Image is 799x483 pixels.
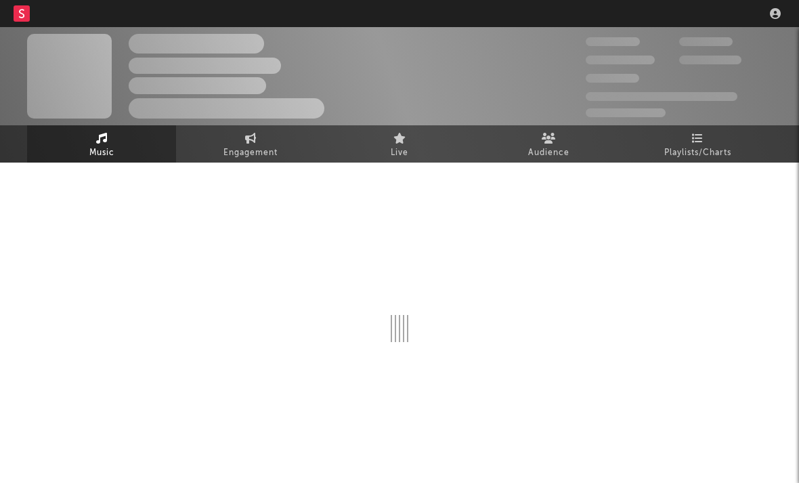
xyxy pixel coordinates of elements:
span: 100,000 [679,37,733,46]
a: Engagement [176,125,325,163]
a: Playlists/Charts [623,125,772,163]
span: 50,000,000 [586,56,655,64]
a: Music [27,125,176,163]
span: Live [391,145,408,161]
span: Jump Score: 85.0 [586,108,666,117]
span: 1,000,000 [679,56,741,64]
span: 100,000 [586,74,639,83]
a: Live [325,125,474,163]
span: 300,000 [586,37,640,46]
span: 50,000,000 Monthly Listeners [586,92,737,101]
span: Engagement [223,145,278,161]
span: Audience [528,145,569,161]
span: Playlists/Charts [664,145,731,161]
span: Music [89,145,114,161]
a: Audience [474,125,623,163]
